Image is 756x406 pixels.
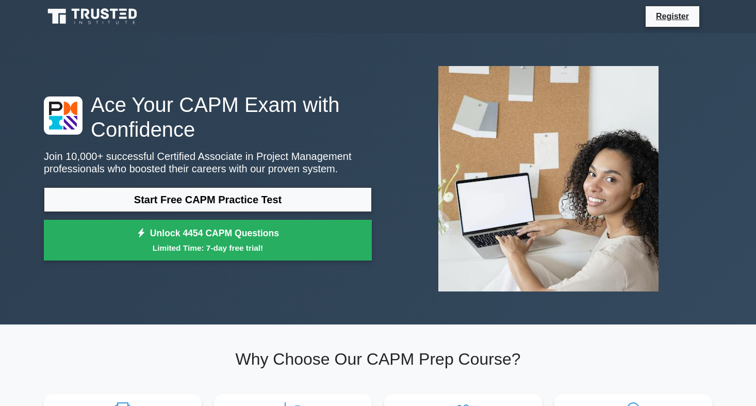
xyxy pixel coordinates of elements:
[650,10,695,23] a: Register
[57,242,359,254] small: Limited Time: 7-day free trial!
[44,349,712,369] h2: Why Choose Our CAPM Prep Course?
[44,92,372,142] h1: Ace Your CAPM Exam with Confidence
[44,187,372,212] a: Start Free CAPM Practice Test
[44,150,372,175] p: Join 10,000+ successful Certified Associate in Project Management professionals who boosted their...
[44,220,372,261] a: Unlock 4454 CAPM QuestionsLimited Time: 7-day free trial!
